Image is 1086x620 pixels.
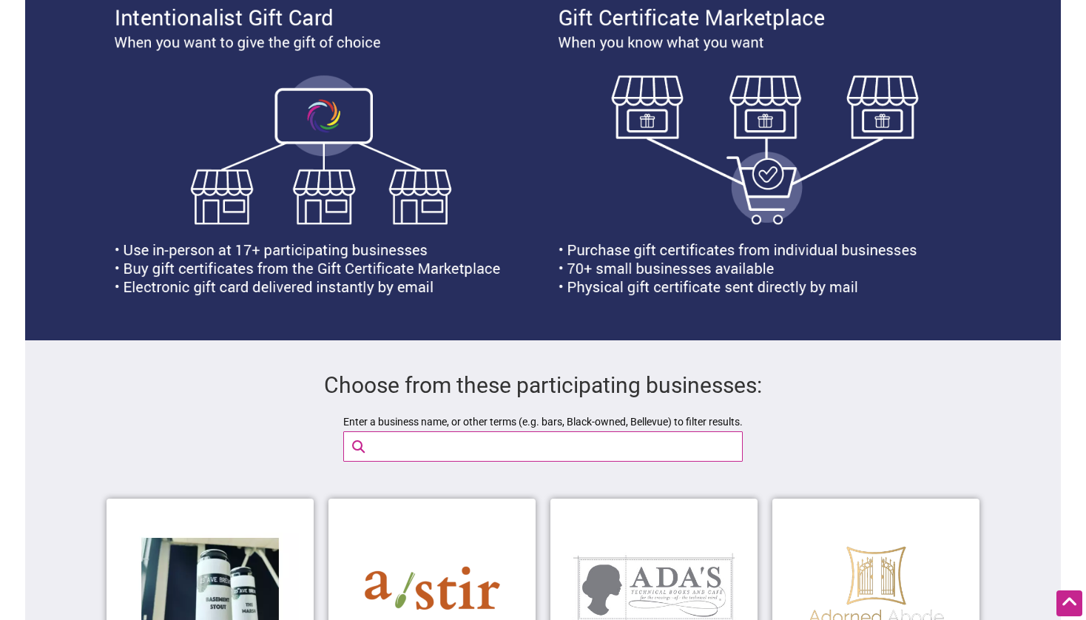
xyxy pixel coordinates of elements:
[1056,590,1082,616] div: Scroll Back to Top
[324,370,762,401] h2: Choose from these participating businesses:
[343,413,743,431] label: Enter a business name, or other terms (e.g. bars, Black-owned, Bellevue) to filter results.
